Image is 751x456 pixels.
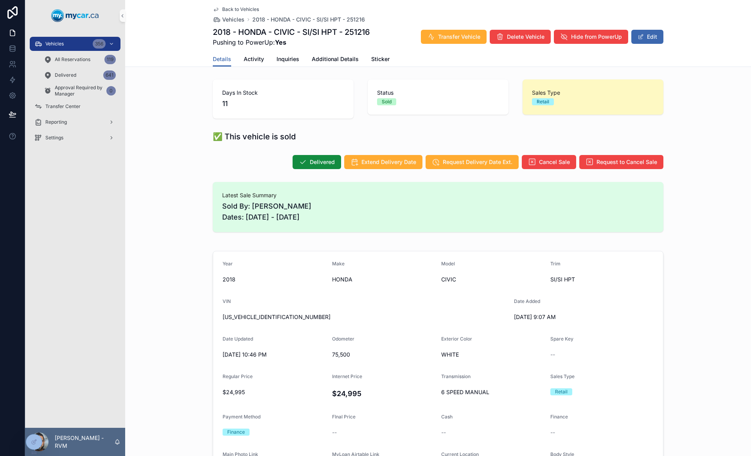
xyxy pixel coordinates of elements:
span: Pushing to PowerUp: [213,38,370,47]
span: Vehicles [45,41,64,47]
span: [DATE] 9:07 AM [514,313,617,321]
span: Request to Cancel Sale [596,158,657,166]
a: All Reservations119 [39,52,120,67]
span: Cancel Sale [539,158,570,166]
span: [DATE] 10:46 PM [223,351,326,359]
a: Activity [244,52,264,68]
button: Transfer Vehicle [421,30,487,44]
span: -- [550,429,555,436]
span: -- [550,351,555,359]
span: Odometer [332,336,354,342]
a: Sticker [371,52,390,68]
div: Sold [382,98,392,105]
h1: ✅ This vehicle is sold [213,131,296,142]
span: Internet Price [332,373,362,379]
span: Extend Delivery Date [361,158,416,166]
a: Vehicles [213,16,244,23]
span: -- [441,429,446,436]
span: All Reservations [55,56,90,63]
span: Cash [441,414,453,420]
span: Activity [244,55,264,63]
span: Details [213,55,231,63]
span: -- [332,429,337,436]
span: Sales Type [532,89,654,97]
span: Status [377,89,499,97]
span: FInal Price [332,414,356,420]
span: 2018 [223,276,326,283]
span: $24,995 [223,388,326,396]
button: Hide from PowerUp [554,30,628,44]
span: Sales Type [550,373,575,379]
span: 6 SPEED MANUAL [441,388,544,396]
span: SI/SI HPT [550,276,654,283]
span: Delivered [55,72,76,78]
div: Retail [537,98,549,105]
a: Details [213,52,231,67]
a: Additional Details [312,52,359,68]
p: [PERSON_NAME] - RVM [55,434,114,450]
span: Reporting [45,119,67,125]
span: Sold By: [PERSON_NAME] Dates: [DATE] - [DATE] [222,201,654,223]
span: Year [223,261,233,267]
span: Spare Key [550,336,573,342]
span: 11 [222,98,344,109]
button: Edit [631,30,663,44]
img: App logo [51,9,99,22]
button: Extend Delivery Date [344,155,422,169]
a: 2018 - HONDA - CIVIC - SI/SI HPT - 251216 [252,16,365,23]
span: Finance [550,414,568,420]
span: Date Updated [223,336,253,342]
span: Request Delivery Date Ext. [443,158,512,166]
div: 119 [104,55,116,64]
span: Days In Stock [222,89,344,97]
div: Finance [227,429,245,436]
span: Date Added [514,298,540,304]
h4: $24,995 [332,388,435,399]
button: Request to Cancel Sale [579,155,663,169]
a: Transfer Center [30,99,120,114]
button: Request Delivery Date Ext. [426,155,519,169]
span: Exterior Color [441,336,472,342]
span: HONDA [332,276,435,283]
span: Transmission [441,373,471,379]
span: [US_VEHICLE_IDENTIFICATION_NUMBER] [223,313,508,321]
span: Hide from PowerUp [571,33,622,41]
a: Reporting [30,115,120,129]
span: Inquiries [277,55,299,63]
span: Transfer Vehicle [438,33,480,41]
a: Vehicles356 [30,37,120,51]
span: Delete Vehicle [507,33,544,41]
div: Retail [555,388,568,395]
span: Payment Method [223,414,261,420]
strong: Yes [275,38,286,46]
span: Transfer Center [45,103,81,110]
a: Inquiries [277,52,299,68]
div: 356 [93,39,106,49]
span: Back to Vehicles [222,6,259,13]
span: Settings [45,135,63,141]
a: Settings [30,131,120,145]
a: Approval Required by Manager0 [39,84,120,98]
span: Latest Sale Summary [222,191,654,199]
span: Additional Details [312,55,359,63]
span: Vehicles [222,16,244,23]
div: scrollable content [25,31,125,155]
span: Sticker [371,55,390,63]
span: 75,500 [332,351,435,359]
span: VIN [223,298,231,304]
span: Trim [550,261,561,267]
span: WHITE [441,351,544,359]
a: Delivered641 [39,68,120,82]
a: Back to Vehicles [213,6,259,13]
span: Make [332,261,345,267]
button: Delivered [293,155,341,169]
div: 0 [106,86,116,96]
span: Approval Required by Manager [55,85,103,97]
h1: 2018 - HONDA - CIVIC - SI/SI HPT - 251216 [213,27,370,38]
span: Regular Price [223,373,253,379]
span: Delivered [310,158,335,166]
button: Delete Vehicle [490,30,551,44]
div: 641 [103,70,116,80]
button: Cancel Sale [522,155,576,169]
